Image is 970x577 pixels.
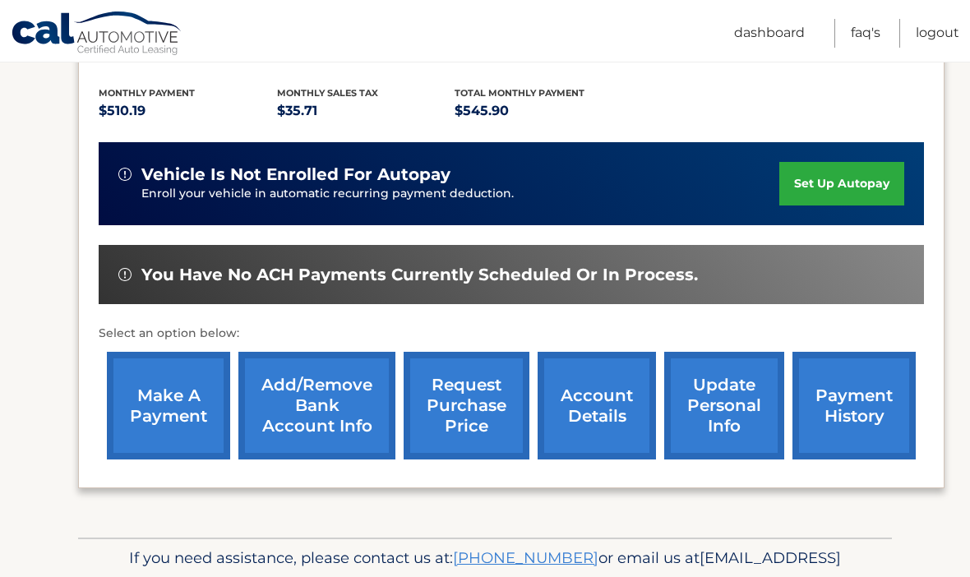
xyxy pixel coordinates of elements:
[118,168,132,181] img: alert-white.svg
[141,265,698,285] span: You have no ACH payments currently scheduled or in process.
[664,352,784,459] a: update personal info
[455,87,584,99] span: Total Monthly Payment
[851,19,880,48] a: FAQ's
[779,162,904,205] a: set up autopay
[238,352,395,459] a: Add/Remove bank account info
[11,11,183,58] a: Cal Automotive
[792,352,916,459] a: payment history
[453,548,598,567] a: [PHONE_NUMBER]
[141,164,450,185] span: vehicle is not enrolled for autopay
[277,99,455,122] p: $35.71
[916,19,959,48] a: Logout
[107,352,230,459] a: make a payment
[734,19,805,48] a: Dashboard
[404,352,529,459] a: request purchase price
[455,99,633,122] p: $545.90
[99,324,924,344] p: Select an option below:
[277,87,378,99] span: Monthly sales Tax
[99,87,195,99] span: Monthly Payment
[538,352,656,459] a: account details
[118,268,132,281] img: alert-white.svg
[99,99,277,122] p: $510.19
[141,185,779,203] p: Enroll your vehicle in automatic recurring payment deduction.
